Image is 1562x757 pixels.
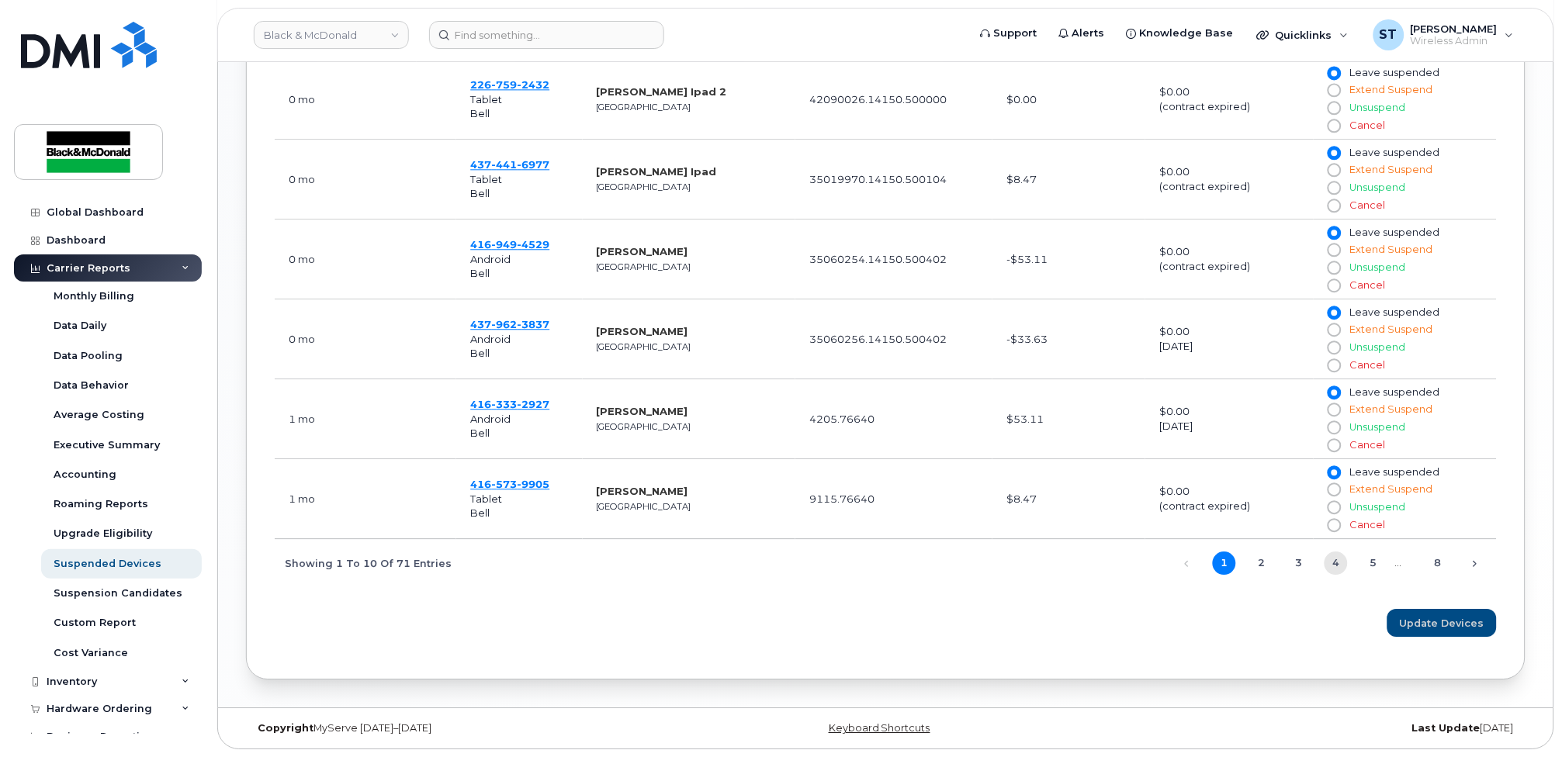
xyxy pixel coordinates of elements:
a: 4374416977 [470,158,549,171]
input: Extend Suspend [1328,323,1340,336]
div: (contract expired) [1159,99,1299,114]
td: -$53.11 [992,219,1145,299]
a: Previous [1176,552,1199,576]
td: 35019970.14150.500104 [795,140,992,219]
input: Extend Suspend [1328,164,1340,176]
small: [GEOGRAPHIC_DATA] [597,102,691,112]
input: Extend Suspend [1328,403,1340,416]
span: Bell [470,107,490,119]
span: Cancel [1350,359,1386,371]
span: 2432 [517,78,549,91]
span: Bell [470,347,490,359]
a: Next [1463,552,1487,576]
a: Keyboard Shortcuts [829,722,930,734]
span: Cancel [1350,119,1386,131]
input: Cancel [1328,279,1340,292]
span: Android [470,333,511,345]
strong: Copyright [258,722,313,734]
small: [GEOGRAPHIC_DATA] [597,261,691,272]
span: Android [470,413,511,425]
a: 2 [1250,551,1273,575]
div: [DATE] [1159,339,1299,354]
span: Unsuspend [1350,501,1406,513]
span: 4529 [517,238,549,251]
span: 2927 [517,398,549,410]
td: August 27, 2025 02:26 [275,379,456,459]
span: Unsuspend [1350,421,1406,433]
div: (contract expired) [1159,499,1299,513]
span: 333 [491,398,517,410]
span: Quicklinks [1276,29,1332,41]
td: $0.00 [1145,459,1313,539]
span: Unsuspend [1350,261,1406,273]
strong: [PERSON_NAME] Ipad [597,165,717,178]
td: $0.00 [992,60,1145,140]
a: 4169494529 [470,238,549,251]
span: Knowledge Base [1140,26,1234,41]
span: Extend Suspend [1350,244,1433,255]
a: Black & McDonald [254,21,409,49]
input: Leave suspended [1328,306,1340,319]
strong: Last Update [1412,722,1481,734]
a: 3 [1287,551,1311,575]
a: Alerts [1048,18,1116,49]
input: Leave suspended [1328,226,1340,239]
div: [DATE] [1159,419,1299,434]
small: [GEOGRAPHIC_DATA] [597,181,691,192]
span: Leave suspended [1350,147,1440,158]
span: Wireless Admin [1411,35,1498,47]
input: Cancel [1328,119,1340,132]
span: Cancel [1350,279,1386,291]
td: $0.00 [1145,60,1313,140]
strong: [PERSON_NAME] [597,245,688,258]
div: MyServe [DATE]–[DATE] [246,722,673,735]
td: $8.47 [992,140,1145,219]
span: Tablet [470,93,502,105]
span: Cancel [1350,439,1386,451]
input: Find something... [429,21,664,49]
div: [DATE] [1099,722,1526,735]
span: 437 [470,318,549,330]
a: 8 [1426,551,1449,575]
span: Extend Suspend [1350,84,1433,95]
span: Extend Suspend [1350,164,1433,175]
span: Extend Suspend [1350,323,1433,335]
a: 5 [1362,551,1385,575]
span: Tablet [470,173,502,185]
span: Leave suspended [1350,466,1440,478]
span: Extend Suspend [1350,403,1433,415]
span: Unsuspend [1350,341,1406,353]
span: 226 [470,78,549,91]
input: Extend Suspend [1328,84,1340,96]
small: [GEOGRAPHIC_DATA] [597,421,691,432]
span: Cancel [1350,519,1386,531]
a: 4379623837 [470,318,549,330]
small: [GEOGRAPHIC_DATA] [597,501,691,512]
td: $8.47 [992,459,1145,539]
span: Leave suspended [1350,67,1440,78]
td: $0.00 [1145,379,1313,459]
span: 949 [491,238,517,251]
span: 962 [491,318,517,330]
td: 35060256.14150.500402 [795,299,992,379]
span: ST [1380,26,1397,44]
div: (contract expired) [1159,259,1299,274]
button: Update Devices [1387,609,1497,637]
span: Leave suspended [1350,226,1440,238]
td: $0.00 [1145,219,1313,299]
span: 9905 [517,478,549,490]
input: Leave suspended [1328,67,1340,79]
span: Bell [470,187,490,199]
input: Cancel [1328,519,1340,531]
div: Showing 1 to 10 of 71 entries [275,549,452,576]
input: Leave suspended [1328,466,1340,479]
input: Leave suspended [1328,386,1340,399]
input: Leave suspended [1328,147,1340,159]
input: Cancel [1328,199,1340,212]
a: 4 [1325,551,1348,575]
input: Unsuspend [1328,261,1340,274]
span: Cancel [1350,199,1386,211]
input: Unsuspend [1328,501,1340,513]
td: 42090026.14150.500000 [795,60,992,140]
td: 35060254.14150.500402 [795,219,992,299]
